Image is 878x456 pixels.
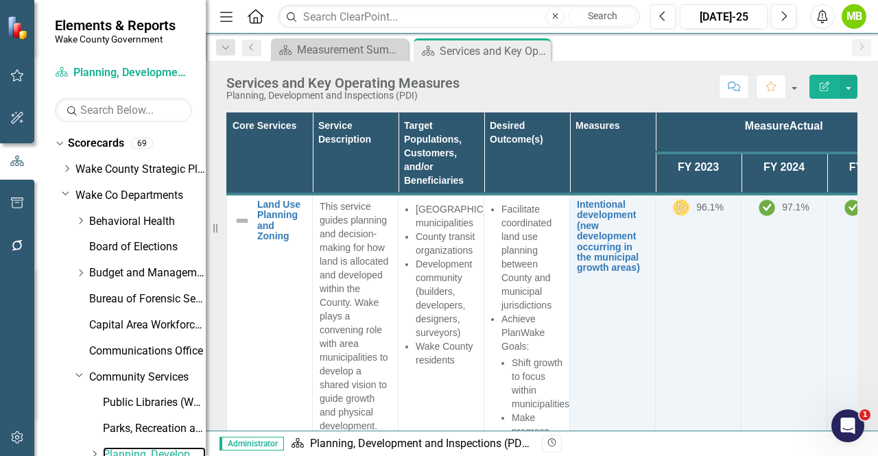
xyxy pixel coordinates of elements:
[297,41,405,58] div: Measurement Summary
[685,9,763,25] div: [DATE]-25
[226,75,460,91] div: Services and Key Operating Measures
[103,421,206,437] a: Parks, Recreation and Open Space (PROS)
[577,200,648,274] a: Intentional development (new development occurring in the municipal growth areas)
[226,91,460,101] div: Planning, Development and Inspections (PDI)
[274,41,405,58] a: Measurement Summary
[310,437,530,450] a: Planning, Development and Inspections (PDI)
[501,202,562,312] li: Facilitate coordinated land use planning between County and municipal jurisdictions
[89,291,206,307] a: Bureau of Forensic Services
[673,200,689,216] img: At Risk
[55,98,192,122] input: Search Below...
[512,356,562,411] li: Shift growth to focus within municipalities
[89,214,206,230] a: Behavioral Health
[416,202,477,230] li: [GEOGRAPHIC_DATA] municipalities
[859,409,870,420] span: 1
[6,14,32,40] img: ClearPoint Strategy
[55,65,192,81] a: Planning, Development and Inspections (PDI)
[782,202,809,213] span: 97.1%
[831,409,864,442] iframe: Intercom live chat
[416,339,477,367] li: Wake County residents
[416,257,477,339] li: Development community (builders, developers, designers, surveyors)
[680,4,768,29] button: [DATE]-25
[55,17,176,34] span: Elements & Reports
[440,43,547,60] div: Services and Key Operating Measures
[89,265,206,281] a: Budget and Management Services
[55,34,176,45] small: Wake County Government
[844,200,861,216] img: On Track
[219,437,284,451] span: Administrator
[291,436,532,452] div: »
[696,202,724,213] span: 96.1%
[234,213,250,229] img: Not Defined
[103,395,206,411] a: Public Libraries (WCPL)
[842,4,866,29] button: MB
[257,200,305,242] a: Land Use Planning and Zoning
[759,200,775,216] img: On Track
[75,188,206,204] a: Wake Co Departments
[75,162,206,178] a: Wake County Strategic Plan
[131,138,153,149] div: 69
[568,7,637,26] button: Search
[68,136,124,152] a: Scorecards
[588,10,617,21] span: Search
[89,317,206,333] a: Capital Area Workforce Development
[416,230,477,257] li: County transit organizations
[89,370,206,385] a: Community Services
[278,5,640,29] input: Search ClearPoint...
[89,344,206,359] a: Communications Office
[89,239,206,255] a: Board of Elections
